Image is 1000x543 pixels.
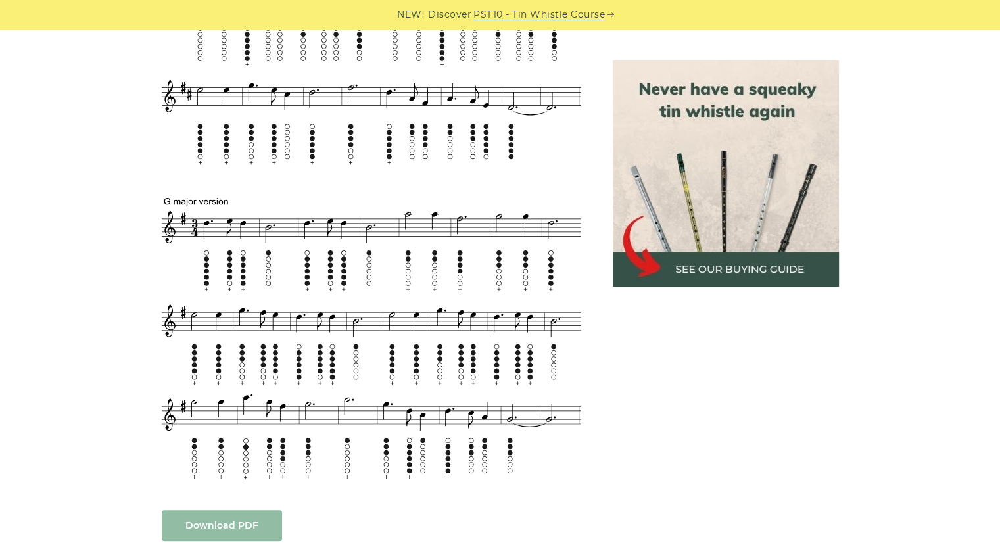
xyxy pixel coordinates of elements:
[162,510,282,541] a: Download PDF
[397,7,424,22] span: NEW:
[428,7,471,22] span: Discover
[473,7,605,22] a: PST10 - Tin Whistle Course
[613,60,839,287] img: tin whistle buying guide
